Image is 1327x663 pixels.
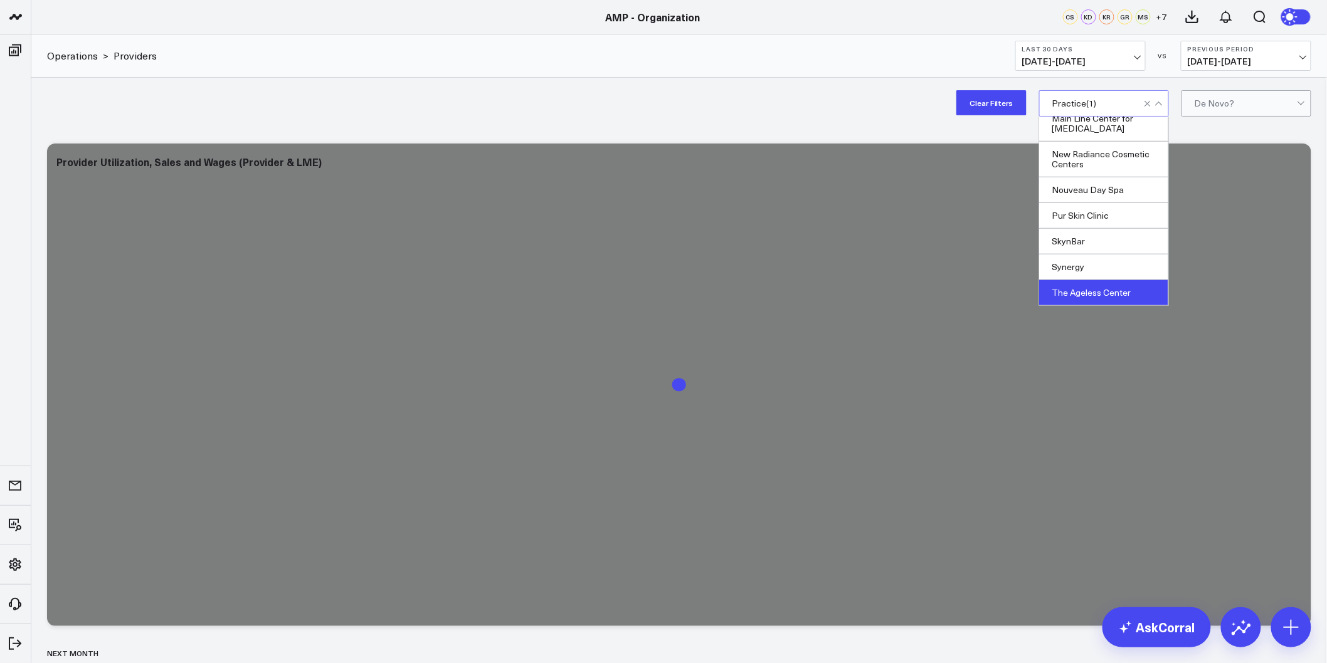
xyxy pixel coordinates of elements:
[1081,9,1096,24] div: KD
[1188,56,1304,66] span: [DATE] - [DATE]
[1188,45,1304,53] b: Previous Period
[1136,9,1151,24] div: MS
[47,49,108,63] div: >
[1181,41,1311,71] button: Previous Period[DATE]-[DATE]
[114,49,157,63] a: Providers
[1152,52,1175,60] div: VS
[1099,9,1114,24] div: KR
[605,10,700,24] a: AMP - Organization
[1040,106,1168,142] div: Main Line Center for [MEDICAL_DATA]
[1156,13,1167,21] span: + 7
[1154,9,1169,24] button: +7
[1063,9,1078,24] div: CS
[1118,9,1133,24] div: GR
[956,90,1027,115] button: Clear Filters
[1040,203,1168,229] div: Pur Skin Clinic
[1102,607,1211,647] a: AskCorral
[1015,41,1146,71] button: Last 30 Days[DATE]-[DATE]
[1040,229,1168,254] div: SkynBar
[1022,45,1139,53] b: Last 30 Days
[1022,56,1139,66] span: [DATE] - [DATE]
[47,49,98,63] a: Operations
[1040,142,1168,177] div: New Radiance Cosmetic Centers
[1052,98,1097,108] div: Practice ( 1 )
[1040,254,1168,280] div: Synergy
[1040,280,1168,305] div: The Ageless Center
[1040,177,1168,203] div: Nouveau Day Spa
[56,155,322,169] div: Provider Utilization, Sales and Wages (Provider & LME)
